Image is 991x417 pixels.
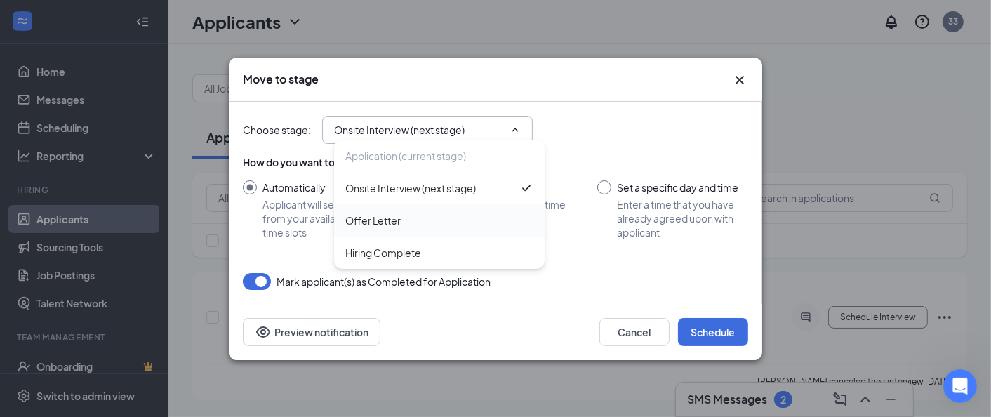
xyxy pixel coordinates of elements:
[345,180,476,196] div: Onsite Interview (next stage)
[678,318,748,346] button: Schedule
[345,245,421,260] div: Hiring Complete
[510,124,521,135] svg: ChevronUp
[243,72,319,87] h3: Move to stage
[731,72,748,88] svg: Cross
[243,155,748,169] div: How do you want to schedule time with the applicant?
[731,72,748,88] button: Close
[943,369,977,403] iframe: Intercom live chat
[277,273,491,290] span: Mark applicant(s) as Completed for Application
[255,324,272,340] svg: Eye
[345,148,466,164] div: Application (current stage)
[345,213,401,228] div: Offer Letter
[243,318,380,346] button: Preview notificationEye
[519,181,533,195] svg: Checkmark
[243,122,311,138] span: Choose stage :
[599,318,670,346] button: Cancel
